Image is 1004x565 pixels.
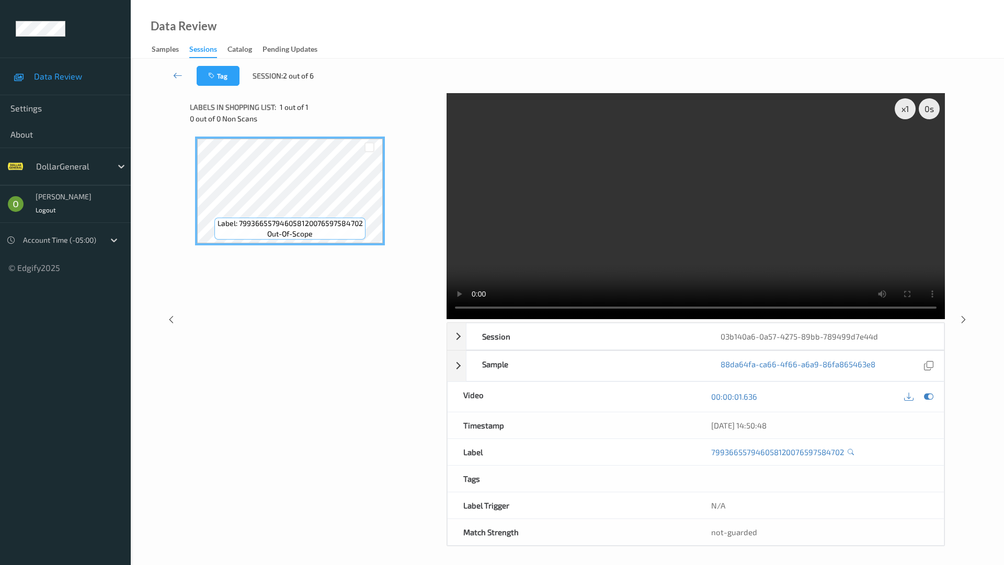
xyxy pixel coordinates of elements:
a: Sessions [189,42,227,58]
a: 88da64fa-ca66-4f66-a6a9-86fa865463e8 [721,359,875,373]
span: 2 out of 6 [283,71,314,81]
a: 799366557946058120076597584702 [711,447,844,457]
div: Sessions [189,44,217,58]
a: Samples [152,42,189,57]
div: Session [466,323,705,349]
div: Sample88da64fa-ca66-4f66-a6a9-86fa865463e8 [447,351,944,381]
button: Tag [197,66,239,86]
div: 0 out of 0 Non Scans [190,114,439,124]
div: 0 s [919,98,940,119]
div: Label [448,439,696,465]
a: Pending Updates [263,42,328,57]
span: Labels in shopping list: [190,102,276,112]
div: [DATE] 14:50:48 [711,420,928,431]
span: Label: 799366557946058120076597584702 [218,218,363,229]
div: Label Trigger [448,492,696,518]
span: Session: [253,71,283,81]
span: 1 out of 1 [280,102,309,112]
div: Video [448,382,696,412]
div: Pending Updates [263,44,317,57]
div: Tags [448,466,696,492]
div: Catalog [227,44,252,57]
div: Samples [152,44,179,57]
div: N/A [695,492,944,518]
div: Data Review [151,21,216,31]
div: Sample [466,351,705,381]
div: x 1 [895,98,916,119]
div: 03b140a6-0a57-4275-89bb-789499d7e44d [705,323,944,349]
span: out-of-scope [267,229,313,239]
a: Catalog [227,42,263,57]
div: Session03b140a6-0a57-4275-89bb-789499d7e44d [447,323,944,350]
div: Timestamp [448,412,696,438]
div: not-guarded [711,527,928,537]
a: 00:00:01.636 [711,391,757,402]
div: Match Strength [448,519,696,545]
